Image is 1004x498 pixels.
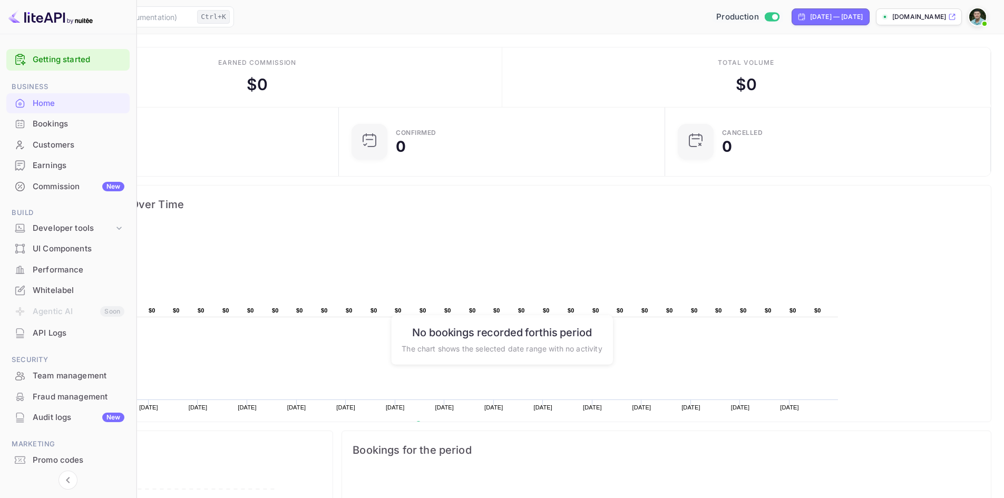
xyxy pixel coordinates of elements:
img: Jaime Mantilla [969,8,986,25]
div: Audit logsNew [6,407,130,428]
div: UI Components [33,243,124,255]
div: Earned commission [218,58,296,67]
a: Home [6,93,130,113]
text: $0 [198,307,204,314]
text: $0 [395,307,402,314]
text: [DATE] [238,404,257,411]
text: $0 [493,307,500,314]
text: [DATE] [780,404,799,411]
text: $0 [592,307,599,314]
div: Team management [33,370,124,382]
text: $0 [789,307,796,314]
text: $0 [740,307,747,314]
text: $0 [543,307,550,314]
text: [DATE] [189,404,208,411]
div: CANCELLED [722,130,763,136]
text: [DATE] [435,404,454,411]
a: Promo codes [6,450,130,470]
img: LiteAPI logo [8,8,93,25]
text: [DATE] [386,404,405,411]
h6: No bookings recorded for this period [402,326,602,338]
p: The chart shows the selected date range with no activity [402,343,602,354]
text: $0 [149,307,155,314]
div: [DATE] — [DATE] [810,12,863,22]
div: Audit logs [33,412,124,424]
text: [DATE] [632,404,651,411]
text: $0 [222,307,229,314]
div: Bookings [6,114,130,134]
span: Marketing [6,438,130,450]
text: [DATE] [731,404,750,411]
div: Promo codes [33,454,124,466]
span: Production [716,11,759,23]
a: Getting started [33,54,124,66]
text: $0 [296,307,303,314]
div: Customers [6,135,130,155]
div: Promo codes [6,450,130,471]
text: $0 [321,307,328,314]
div: Getting started [6,49,130,71]
text: $0 [666,307,673,314]
text: $0 [765,307,772,314]
div: Fraud management [6,387,130,407]
div: 0 [396,139,406,154]
text: $0 [518,307,525,314]
div: Performance [6,260,130,280]
a: Fraud management [6,387,130,406]
text: [DATE] [534,404,553,411]
text: [DATE] [681,404,700,411]
button: Collapse navigation [59,471,77,490]
text: $0 [617,307,623,314]
text: [DATE] [139,404,158,411]
div: Bookings [33,118,124,130]
div: Confirmed [396,130,436,136]
div: Switch to Sandbox mode [712,11,783,23]
a: Team management [6,366,130,385]
div: Ctrl+K [197,10,230,24]
text: $0 [444,307,451,314]
span: Weekly volume [24,442,322,458]
text: $0 [346,307,353,314]
text: [DATE] [287,404,306,411]
a: Customers [6,135,130,154]
a: API Logs [6,323,130,343]
div: New [102,182,124,191]
a: Audit logsNew [6,407,130,427]
text: $0 [568,307,574,314]
a: Whitelabel [6,280,130,300]
text: $0 [420,307,426,314]
span: Build [6,207,130,219]
div: Commission [33,181,124,193]
div: Earnings [33,160,124,172]
a: CommissionNew [6,177,130,196]
div: Team management [6,366,130,386]
text: [DATE] [583,404,602,411]
div: Customers [33,139,124,151]
div: Developer tools [33,222,114,235]
div: CommissionNew [6,177,130,197]
text: $0 [641,307,648,314]
text: $0 [691,307,698,314]
div: API Logs [33,327,124,339]
a: UI Components [6,239,130,258]
span: Business [6,81,130,93]
text: $0 [247,307,254,314]
div: Performance [33,264,124,276]
div: 0 [722,139,732,154]
div: Home [33,97,124,110]
div: $ 0 [736,73,757,96]
text: $0 [469,307,476,314]
div: Total volume [718,58,774,67]
div: Home [6,93,130,114]
a: Bookings [6,114,130,133]
div: Fraud management [33,391,124,403]
text: $0 [371,307,377,314]
text: $0 [715,307,722,314]
text: [DATE] [336,404,355,411]
text: Revenue [425,421,452,428]
div: Developer tools [6,219,130,238]
div: Whitelabel [6,280,130,301]
div: Earnings [6,155,130,176]
div: API Logs [6,323,130,344]
text: $0 [173,307,180,314]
